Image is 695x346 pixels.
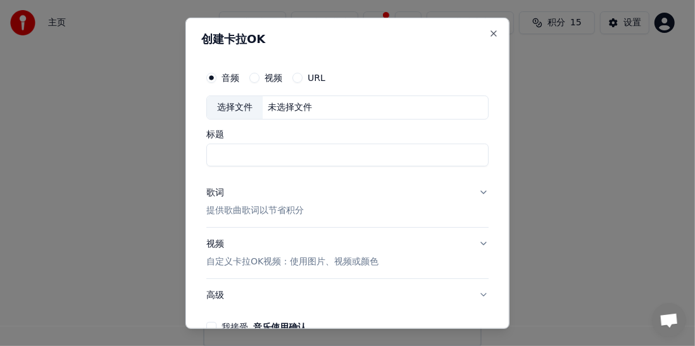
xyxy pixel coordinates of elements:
[206,186,224,199] div: 歌词
[253,322,306,331] button: 我接受
[207,96,263,118] div: 选择文件
[206,129,489,138] label: 标题
[206,278,489,311] button: 高级
[206,176,489,226] button: 歌词提供歌曲歌词以节省积分
[206,227,489,278] button: 视频自定义卡拉OK视频：使用图片、视频或颜色
[308,73,325,82] label: URL
[206,204,304,216] p: 提供歌曲歌词以节省积分
[206,255,379,268] p: 自定义卡拉OK视频：使用图片、视频或颜色
[263,101,317,113] div: 未选择文件
[265,73,282,82] label: 视频
[201,33,494,44] h2: 创建卡拉OK
[222,73,239,82] label: 音频
[222,322,306,331] label: 我接受
[206,237,379,268] div: 视频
